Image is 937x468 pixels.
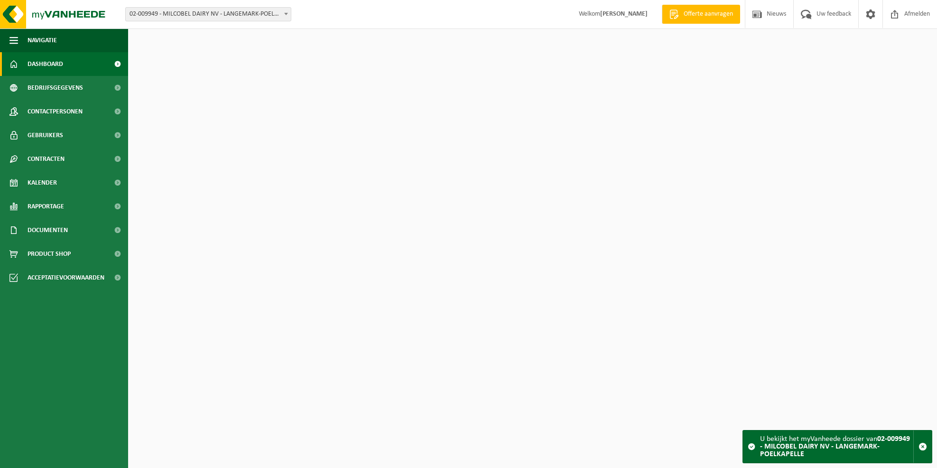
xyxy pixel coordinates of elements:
span: Rapportage [28,195,64,218]
span: 02-009949 - MILCOBEL DAIRY NV - LANGEMARK-POELKAPELLE [126,8,291,21]
span: Gebruikers [28,123,63,147]
span: Dashboard [28,52,63,76]
span: Product Shop [28,242,71,266]
span: Acceptatievoorwaarden [28,266,104,290]
span: Kalender [28,171,57,195]
span: Contactpersonen [28,100,83,123]
span: Documenten [28,218,68,242]
strong: 02-009949 - MILCOBEL DAIRY NV - LANGEMARK-POELKAPELLE [760,435,910,458]
span: 02-009949 - MILCOBEL DAIRY NV - LANGEMARK-POELKAPELLE [125,7,291,21]
span: Bedrijfsgegevens [28,76,83,100]
div: U bekijkt het myVanheede dossier van [760,431,913,463]
strong: [PERSON_NAME] [600,10,648,18]
span: Navigatie [28,28,57,52]
span: Offerte aanvragen [681,9,735,19]
span: Contracten [28,147,65,171]
a: Offerte aanvragen [662,5,740,24]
